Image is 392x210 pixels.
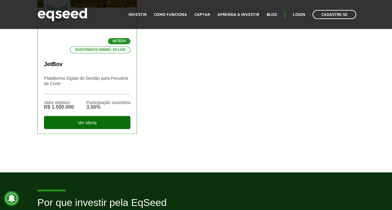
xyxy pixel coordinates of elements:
[44,116,130,129] div: Ver oferta
[86,105,130,110] div: 3,50%
[154,13,187,17] a: Como funciona
[217,13,259,17] a: Aprenda a investir
[312,10,356,19] a: Cadastre-se
[37,6,87,23] img: EqSeed
[44,76,130,94] p: Plataforma Digital de Gestão para Pecuária de Corte
[195,13,210,17] a: Captar
[44,105,74,110] div: R$ 1.500.000
[44,61,130,68] p: JetBov
[267,13,277,17] a: Blog
[128,13,147,17] a: Investir
[44,100,74,105] div: Valor objetivo
[293,13,305,17] a: Login
[86,100,130,105] div: Participação societária
[70,46,130,53] p: Investimento mínimo: R$ 5.000
[108,38,130,44] p: Agtech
